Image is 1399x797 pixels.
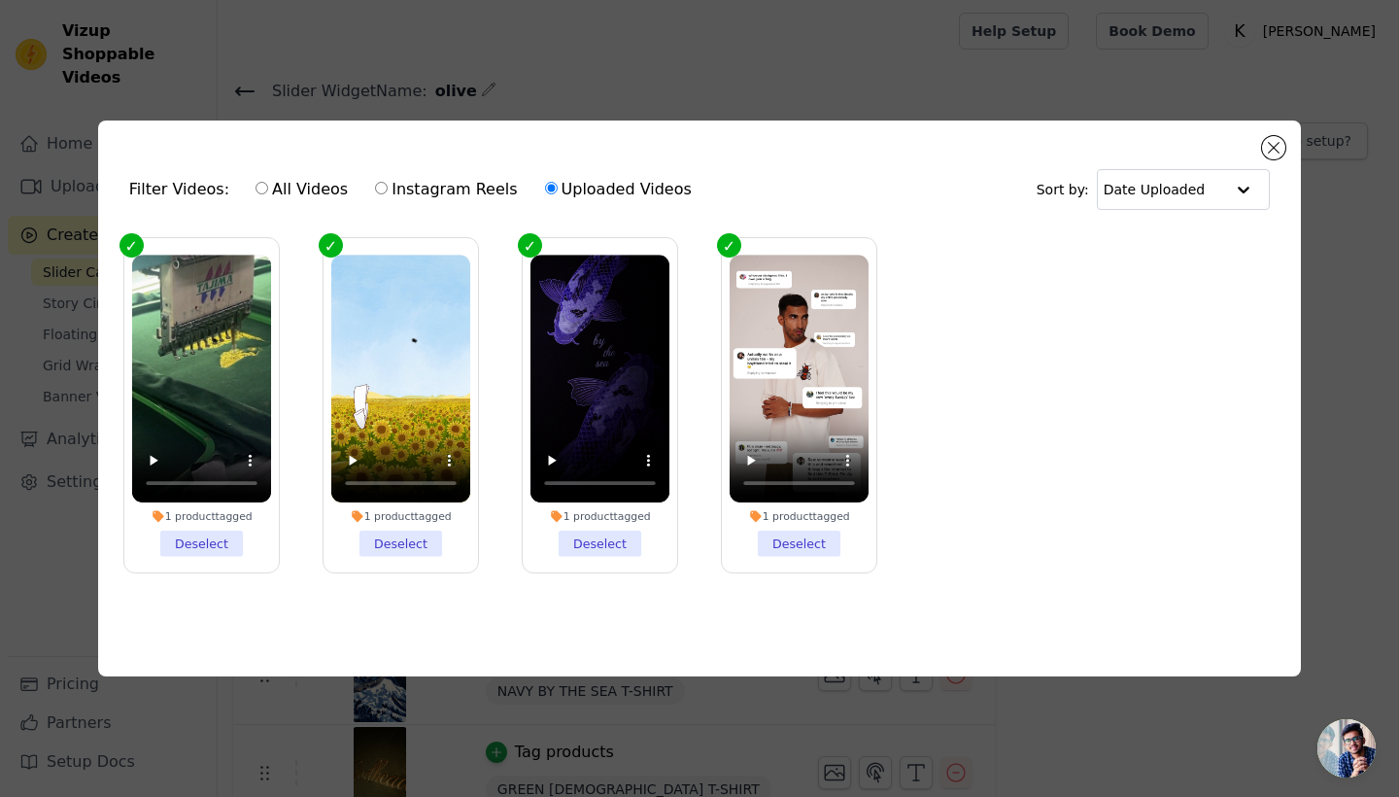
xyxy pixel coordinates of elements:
[1262,136,1285,159] button: Close modal
[129,167,702,212] div: Filter Videos:
[374,177,518,202] label: Instagram Reels
[255,177,349,202] label: All Videos
[132,509,271,523] div: 1 product tagged
[1037,169,1271,210] div: Sort by:
[331,509,470,523] div: 1 product tagged
[530,509,669,523] div: 1 product tagged
[730,509,869,523] div: 1 product tagged
[544,177,693,202] label: Uploaded Videos
[1317,719,1376,778] div: Open chat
